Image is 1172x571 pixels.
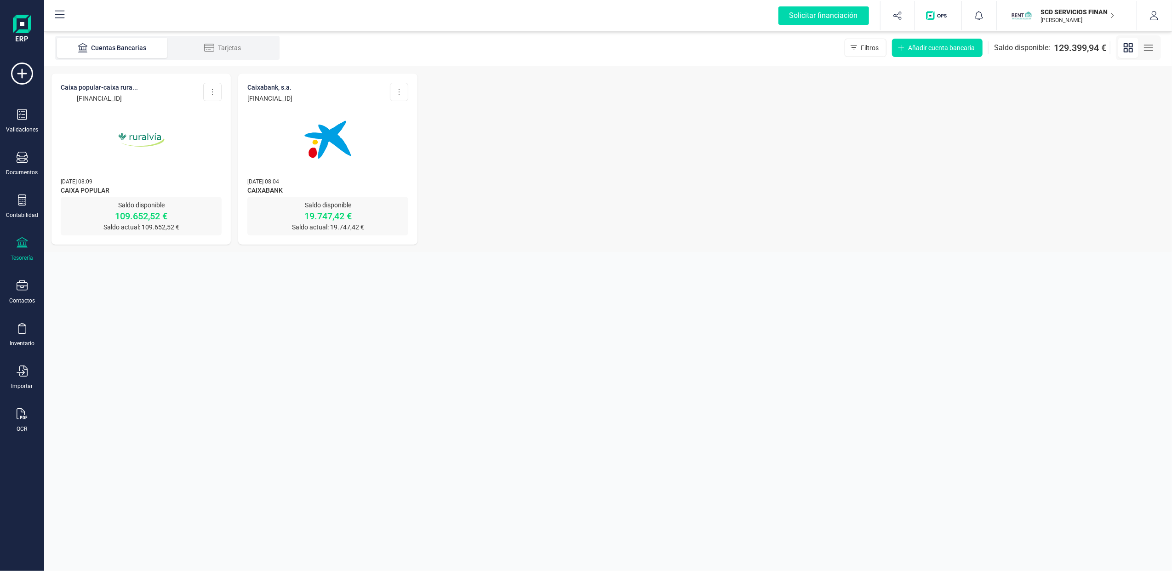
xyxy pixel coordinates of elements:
[61,178,92,185] span: [DATE] 08:09
[247,200,408,210] p: Saldo disponible
[767,1,880,30] button: Solicitar financiación
[186,43,259,52] div: Tarjetas
[908,43,975,52] span: Añadir cuenta bancaria
[247,178,279,185] span: [DATE] 08:04
[75,43,149,52] div: Cuentas Bancarias
[61,186,222,197] span: CAIXA POPULAR
[247,210,408,223] p: 19.747,42 €
[9,297,35,304] div: Contactos
[10,340,34,347] div: Inventario
[1012,6,1032,26] img: SC
[247,94,292,103] p: [FINANCIAL_ID]
[1041,17,1115,24] p: [PERSON_NAME]
[11,383,33,390] div: Importar
[861,43,879,52] span: Filtros
[1054,41,1106,54] span: 129.399,94 €
[61,210,222,223] p: 109.652,52 €
[61,200,222,210] p: Saldo disponible
[61,94,138,103] p: [FINANCIAL_ID]
[6,126,38,133] div: Validaciones
[926,11,950,20] img: Logo de OPS
[845,39,886,57] button: Filtros
[247,186,408,197] span: CAIXABANK
[892,39,983,57] button: Añadir cuenta bancaria
[994,42,1050,53] span: Saldo disponible:
[17,425,28,433] div: OCR
[61,223,222,232] p: Saldo actual: 109.652,52 €
[247,83,292,92] p: CAIXABANK, S.A.
[61,83,138,92] p: CAIXA POPULAR-CAIXA RURA...
[1008,1,1126,30] button: SCSCD SERVICIOS FINANCIEROS SL[PERSON_NAME]
[920,1,956,30] button: Logo de OPS
[11,254,34,262] div: Tesorería
[778,6,869,25] div: Solicitar financiación
[1041,7,1115,17] p: SCD SERVICIOS FINANCIEROS SL
[6,169,38,176] div: Documentos
[6,211,38,219] div: Contabilidad
[247,223,408,232] p: Saldo actual: 19.747,42 €
[13,15,31,44] img: Logo Finanedi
